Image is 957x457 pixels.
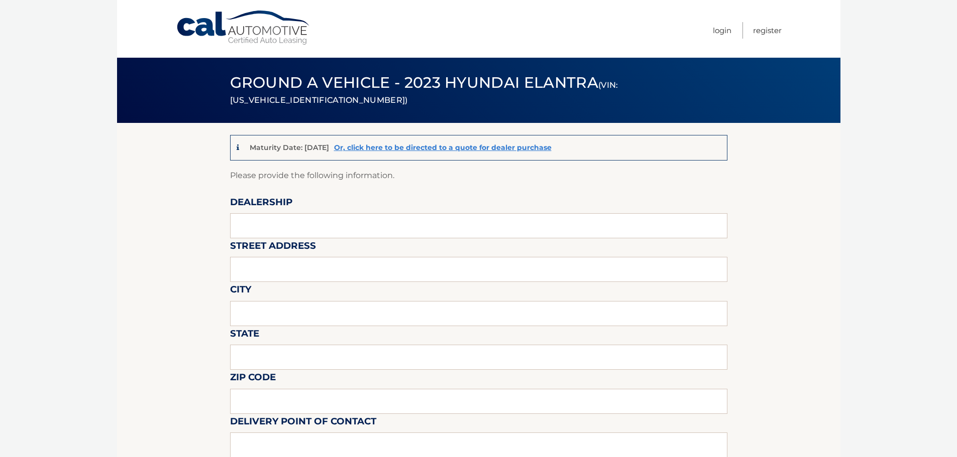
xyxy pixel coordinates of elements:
[334,143,552,152] a: Or, click here to be directed to a quote for dealer purchase
[230,414,376,432] label: Delivery Point of Contact
[713,22,731,39] a: Login
[753,22,782,39] a: Register
[230,80,618,105] small: (VIN: [US_VEHICLE_IDENTIFICATION_NUMBER])
[230,370,276,388] label: Zip Code
[230,326,259,345] label: State
[250,143,329,152] p: Maturity Date: [DATE]
[230,195,292,213] label: Dealership
[230,73,618,107] span: Ground a Vehicle - 2023 Hyundai ELANTRA
[176,10,311,46] a: Cal Automotive
[230,238,316,257] label: Street Address
[230,282,251,300] label: City
[230,169,727,183] p: Please provide the following information.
